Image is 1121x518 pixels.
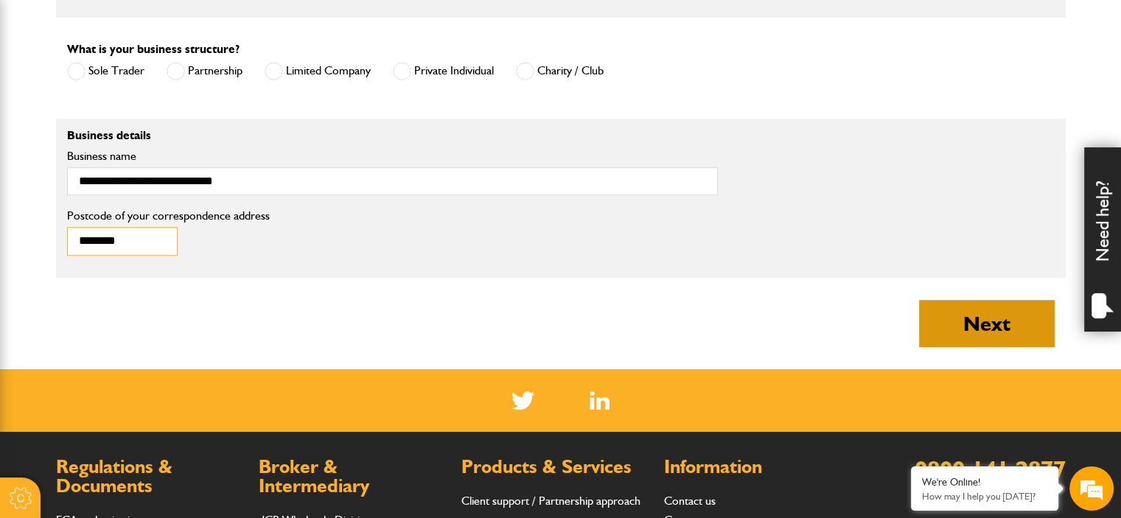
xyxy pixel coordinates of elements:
input: Enter your last name [19,136,269,169]
label: Sole Trader [67,62,144,80]
p: Business details [67,130,718,141]
h2: Information [664,458,852,477]
textarea: Type your message and hit 'Enter' [19,267,269,393]
label: What is your business structure? [67,43,240,55]
input: Enter your phone number [19,223,269,256]
a: Contact us [664,494,716,508]
div: We're Online! [922,476,1047,489]
div: Need help? [1084,147,1121,332]
label: Charity / Club [516,62,604,80]
img: Linked In [590,391,610,410]
a: 0800 141 2877 [915,455,1066,483]
a: Client support / Partnership approach [461,494,640,508]
label: Private Individual [393,62,494,80]
label: Limited Company [265,62,371,80]
label: Business name [67,150,718,162]
h2: Products & Services [461,458,649,477]
h2: Regulations & Documents [56,458,244,495]
button: Next [919,300,1055,347]
label: Partnership [167,62,242,80]
em: Start Chat [200,406,268,426]
input: Enter your email address [19,180,269,212]
div: Minimize live chat window [242,7,277,43]
h2: Broker & Intermediary [259,458,447,495]
p: How may I help you today? [922,491,1047,502]
label: Postcode of your correspondence address [67,210,292,222]
div: Chat with us now [77,83,248,102]
a: LinkedIn [590,391,610,410]
img: d_20077148190_company_1631870298795_20077148190 [25,82,62,102]
img: Twitter [511,391,534,410]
